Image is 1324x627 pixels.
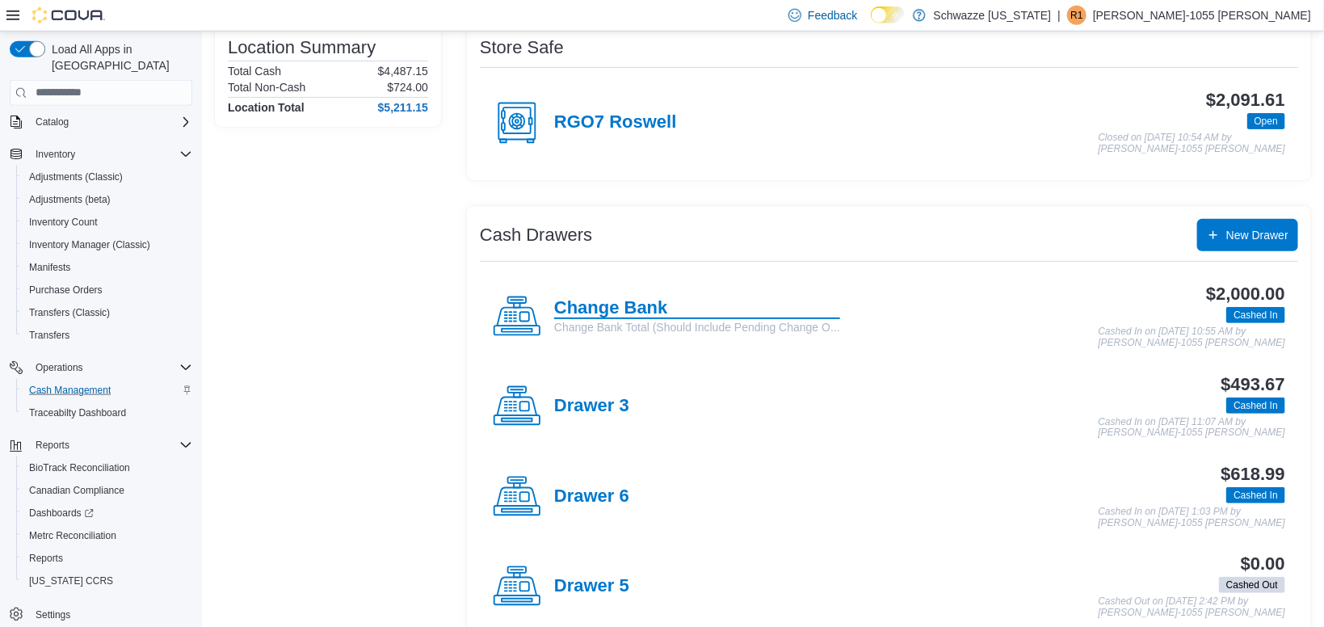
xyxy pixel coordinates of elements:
[16,324,199,347] button: Transfers
[23,326,192,345] span: Transfers
[23,235,192,255] span: Inventory Manager (Classic)
[808,7,857,23] span: Feedback
[16,502,199,524] a: Dashboards
[16,279,199,301] button: Purchase Orders
[29,604,192,624] span: Settings
[29,507,94,520] span: Dashboards
[1099,133,1285,154] p: Closed on [DATE] 10:54 AM by [PERSON_NAME]-1055 [PERSON_NAME]
[1093,6,1311,25] p: [PERSON_NAME]-1055 [PERSON_NAME]
[554,576,629,597] h4: Drawer 5
[3,143,199,166] button: Inventory
[16,457,199,479] button: BioTrack Reconciliation
[3,356,199,379] button: Operations
[1099,417,1285,439] p: Cashed In on [DATE] 11:07 AM by [PERSON_NAME]-1055 [PERSON_NAME]
[23,280,109,300] a: Purchase Orders
[228,81,306,94] h6: Total Non-Cash
[36,608,70,621] span: Settings
[1241,554,1285,574] h3: $0.00
[1070,6,1082,25] span: R1
[29,238,150,251] span: Inventory Manager (Classic)
[228,65,281,78] h6: Total Cash
[16,211,199,234] button: Inventory Count
[16,301,199,324] button: Transfers (Classic)
[29,145,192,164] span: Inventory
[29,552,63,565] span: Reports
[16,479,199,502] button: Canadian Compliance
[23,190,192,209] span: Adjustments (beta)
[29,216,98,229] span: Inventory Count
[23,481,192,500] span: Canadian Compliance
[29,529,116,542] span: Metrc Reconciliation
[23,190,117,209] a: Adjustments (beta)
[871,6,905,23] input: Dark Mode
[1219,577,1285,593] span: Cashed Out
[23,549,192,568] span: Reports
[554,298,840,319] h4: Change Bank
[29,406,126,419] span: Traceabilty Dashboard
[29,436,76,455] button: Reports
[45,41,192,74] span: Load All Apps in [GEOGRAPHIC_DATA]
[1234,398,1278,413] span: Cashed In
[1221,465,1285,484] h3: $618.99
[1099,326,1285,348] p: Cashed In on [DATE] 10:55 AM by [PERSON_NAME]-1055 [PERSON_NAME]
[3,602,199,625] button: Settings
[1226,578,1278,592] span: Cashed Out
[23,326,76,345] a: Transfers
[1234,308,1278,322] span: Cashed In
[29,145,82,164] button: Inventory
[23,167,129,187] a: Adjustments (Classic)
[23,303,192,322] span: Transfers (Classic)
[16,402,199,424] button: Traceabilty Dashboard
[378,101,428,114] h4: $5,211.15
[36,148,75,161] span: Inventory
[23,381,117,400] a: Cash Management
[23,213,104,232] a: Inventory Count
[29,193,111,206] span: Adjustments (beta)
[1057,6,1061,25] p: |
[29,284,103,297] span: Purchase Orders
[29,112,75,132] button: Catalog
[23,458,137,478] a: BioTrack Reconciliation
[1099,596,1285,618] p: Cashed Out on [DATE] 2:42 PM by [PERSON_NAME]-1055 [PERSON_NAME]
[29,358,90,377] button: Operations
[387,81,428,94] p: $724.00
[934,6,1052,25] p: Schwazze [US_STATE]
[29,329,69,342] span: Transfers
[23,526,123,545] a: Metrc Reconciliation
[23,403,132,423] a: Traceabilty Dashboard
[3,111,199,133] button: Catalog
[23,503,100,523] a: Dashboards
[1247,113,1285,129] span: Open
[16,547,199,570] button: Reports
[1221,375,1285,394] h3: $493.67
[1226,398,1285,414] span: Cashed In
[29,461,130,474] span: BioTrack Reconciliation
[23,258,77,277] a: Manifests
[554,396,629,417] h4: Drawer 3
[32,7,105,23] img: Cova
[23,571,192,591] span: Washington CCRS
[23,381,192,400] span: Cash Management
[23,280,192,300] span: Purchase Orders
[16,234,199,256] button: Inventory Manager (Classic)
[23,549,69,568] a: Reports
[871,23,872,24] span: Dark Mode
[554,112,677,133] h4: RGO7 Roswell
[23,303,116,322] a: Transfers (Classic)
[1255,114,1278,128] span: Open
[29,358,192,377] span: Operations
[1197,219,1298,251] button: New Drawer
[23,213,192,232] span: Inventory Count
[1099,507,1285,528] p: Cashed In on [DATE] 1:03 PM by [PERSON_NAME]-1055 [PERSON_NAME]
[23,458,192,478] span: BioTrack Reconciliation
[23,571,120,591] a: [US_STATE] CCRS
[29,384,111,397] span: Cash Management
[554,319,840,335] p: Change Bank Total (Should Include Pending Change O...
[23,526,192,545] span: Metrc Reconciliation
[3,434,199,457] button: Reports
[16,166,199,188] button: Adjustments (Classic)
[228,101,305,114] h4: Location Total
[16,379,199,402] button: Cash Management
[1226,227,1288,243] span: New Drawer
[29,605,77,625] a: Settings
